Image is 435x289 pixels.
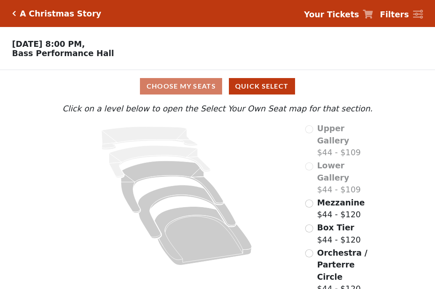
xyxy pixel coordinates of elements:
a: Filters [380,8,423,21]
span: Lower Gallery [317,161,349,182]
strong: Your Tickets [304,10,359,19]
span: Box Tier [317,223,354,232]
strong: Filters [380,10,409,19]
h5: A Christmas Story [20,9,101,19]
label: $44 - $120 [317,197,365,221]
a: Your Tickets [304,8,373,21]
p: Click on a level below to open the Select Your Own Seat map for that section. [60,103,375,115]
a: Click here to go back to filters [12,11,16,16]
span: Orchestra / Parterre Circle [317,248,367,281]
button: Quick Select [229,78,295,95]
label: $44 - $120 [317,221,361,246]
path: Upper Gallery - Seats Available: 0 [102,127,198,150]
path: Lower Gallery - Seats Available: 0 [109,146,211,178]
span: Upper Gallery [317,124,349,145]
path: Orchestra / Parterre Circle - Seats Available: 145 [155,207,252,265]
span: Mezzanine [317,198,365,207]
label: $44 - $109 [317,159,375,196]
label: $44 - $109 [317,122,375,159]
